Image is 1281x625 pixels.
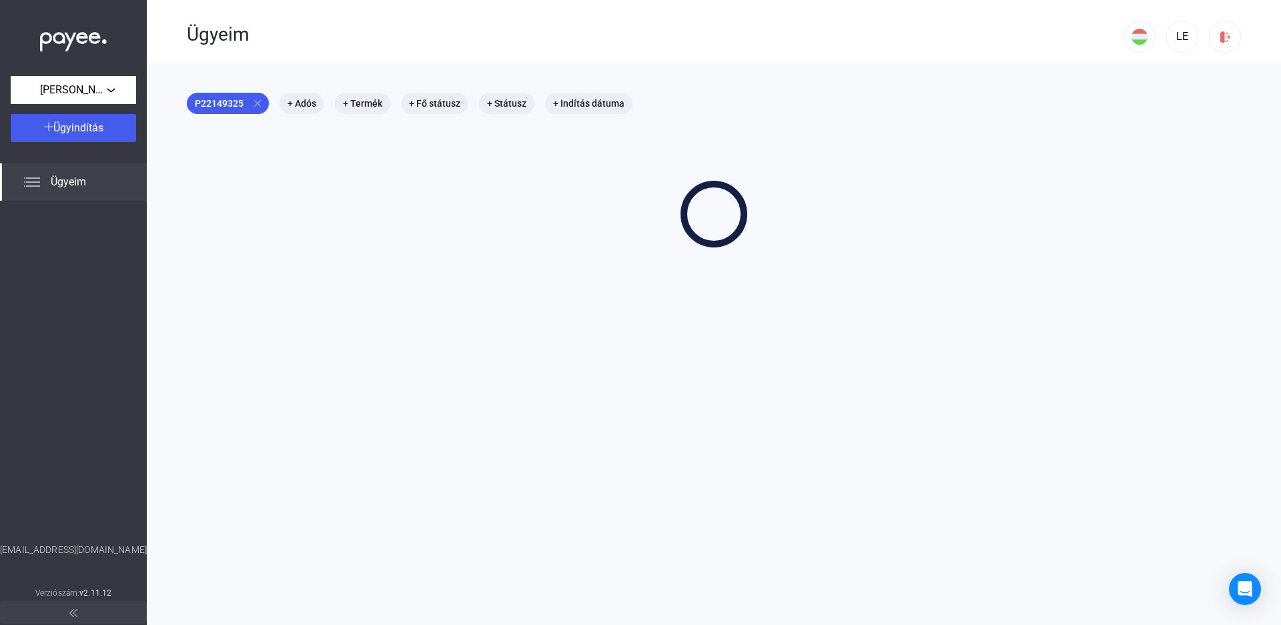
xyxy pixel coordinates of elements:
mat-chip: + Státusz [479,93,534,114]
img: plus-white.svg [44,122,53,131]
div: Open Intercom Messenger [1229,573,1261,605]
button: logout-red [1209,21,1241,53]
img: logout-red [1218,30,1232,44]
img: HU [1132,29,1148,45]
span: Ügyindítás [53,121,103,134]
button: HU [1124,21,1156,53]
img: white-payee-white-dot.svg [40,25,107,52]
img: list.svg [24,174,40,190]
mat-chip: + Adós [280,93,324,114]
span: [PERSON_NAME] egyéni vállalkozó [40,82,107,98]
img: arrow-double-left-grey.svg [69,609,77,617]
span: Ügyeim [51,174,86,190]
mat-chip: + Termék [335,93,390,114]
div: Ügyeim [187,23,1124,46]
div: LE [1171,29,1194,45]
button: [PERSON_NAME] egyéni vállalkozó [11,76,136,104]
strong: v2.11.12 [79,588,111,598]
mat-icon: close [252,97,264,109]
mat-chip: + Fő státusz [401,93,468,114]
button: Ügyindítás [11,114,136,142]
mat-chip: + Indítás dátuma [545,93,632,114]
mat-chip: P22149325 [187,93,269,114]
button: LE [1166,21,1198,53]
